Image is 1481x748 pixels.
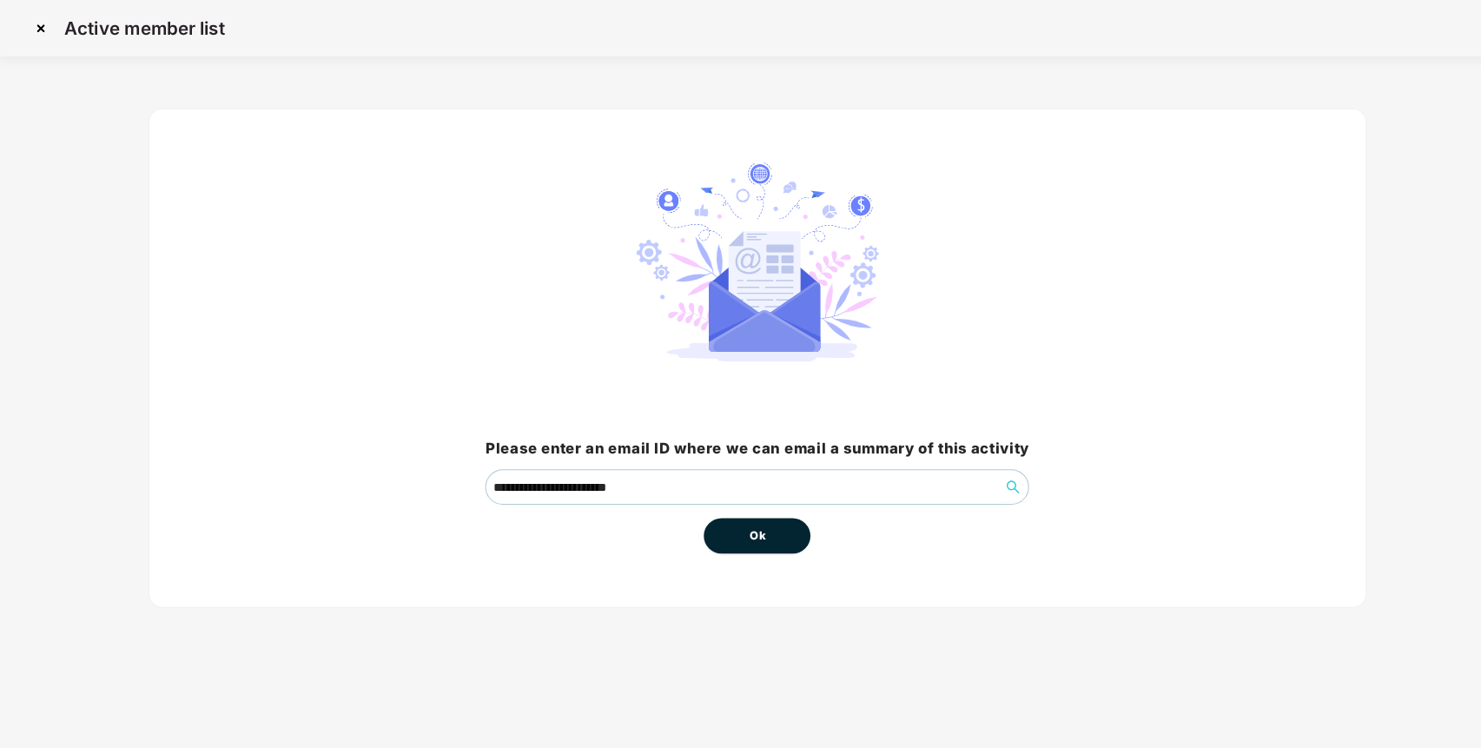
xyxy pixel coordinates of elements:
[688,506,792,541] button: Ok
[732,515,748,533] span: Ok
[976,469,1004,483] span: search
[63,17,220,38] p: Active member list
[474,427,1006,450] h3: Please enter an email ID where we can email a summary of this activity
[26,14,54,42] img: svg+xml;base64,PHN2ZyBpZD0iQ3Jvc3MtMzJ4MzIiIHhtbG5zPSJodHRwOi8vd3d3LnczLm9yZy8yMDAwL3N2ZyIgd2lkdG...
[976,462,1004,490] button: search
[622,159,858,354] img: svg+xml;base64,PHN2ZyB4bWxucz0iaHR0cDovL3d3dy53My5vcmcvMjAwMC9zdmciIHdpZHRoPSIyNzIuMjI0IiBoZWlnaH...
